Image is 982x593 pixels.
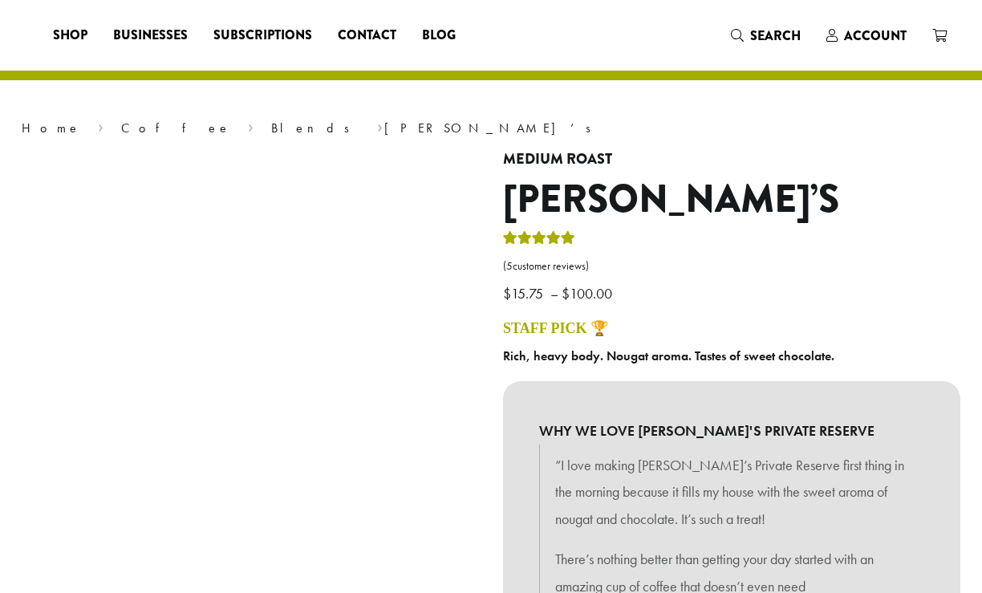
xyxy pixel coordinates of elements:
[562,284,570,303] span: $
[213,26,312,46] span: Subscriptions
[844,26,907,45] span: Account
[271,120,360,136] a: Blends
[22,120,81,136] a: Home
[503,320,608,336] a: STAFF PICK 🏆
[113,26,188,46] span: Businesses
[562,284,616,303] bdi: 100.00
[503,284,511,303] span: $
[98,113,103,138] span: ›
[40,22,100,48] a: Shop
[503,229,575,253] div: Rated 5.00 out of 5
[22,119,960,138] nav: Breadcrumb
[550,284,558,303] span: –
[506,259,513,273] span: 5
[377,113,383,138] span: ›
[503,284,547,303] bdi: 15.75
[555,452,908,533] p: “I love making [PERSON_NAME]’s Private Reserve first thing in the morning because it fills my hou...
[503,347,834,364] b: Rich, heavy body. Nougat aroma. Tastes of sweet chocolate.
[503,258,960,274] a: (5customer reviews)
[121,120,231,136] a: Coffee
[503,151,960,169] h4: Medium Roast
[718,22,814,49] a: Search
[503,177,960,223] h1: [PERSON_NAME]’s
[750,26,801,45] span: Search
[53,26,87,46] span: Shop
[248,113,254,138] span: ›
[539,417,924,445] b: WHY WE LOVE [PERSON_NAME]'S PRIVATE RESERVE
[338,26,396,46] span: Contact
[422,26,456,46] span: Blog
